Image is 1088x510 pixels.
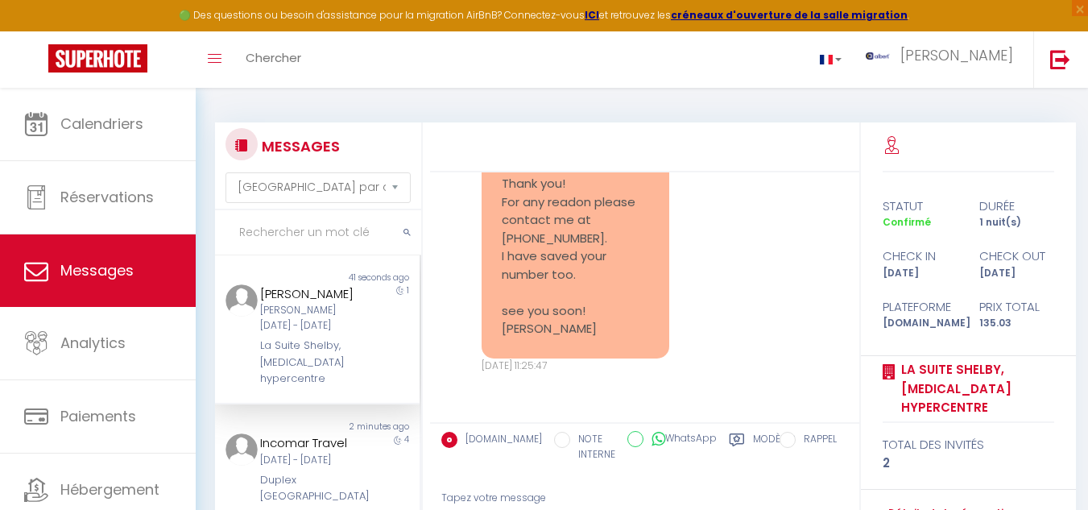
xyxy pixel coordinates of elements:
[796,432,837,450] label: RAPPEL
[570,432,615,462] label: NOTE INTERNE
[896,360,1055,417] a: La Suite Shelby, [MEDICAL_DATA] hypercentre
[968,316,1065,331] div: 135.03
[968,197,1065,216] div: durée
[215,210,421,255] input: Rechercher un mot clé
[258,128,340,164] h3: MESSAGES
[968,297,1065,317] div: Prix total
[246,49,301,66] span: Chercher
[871,297,968,317] div: Plateforme
[968,215,1065,230] div: 1 nuit(s)
[260,303,358,334] div: [PERSON_NAME][DATE] - [DATE]
[48,44,147,73] img: Super Booking
[871,266,968,281] div: [DATE]
[260,338,358,387] div: La Suite Shelby, [MEDICAL_DATA] hypercentre
[883,215,931,229] span: Confirmé
[260,284,358,304] div: [PERSON_NAME]
[900,45,1013,65] span: [PERSON_NAME]
[225,433,258,466] img: ...
[1050,49,1070,69] img: logout
[60,406,136,426] span: Paiements
[643,431,717,449] label: WhatsApp
[234,31,313,88] a: Chercher
[871,316,968,331] div: [DOMAIN_NAME]
[871,247,968,266] div: check in
[854,31,1033,88] a: ... [PERSON_NAME]
[866,52,890,60] img: ...
[317,421,420,433] div: 2 minutes ago
[585,8,599,22] a: ICI
[60,479,159,500] span: Hébergement
[260,453,358,468] div: [DATE] - [DATE]
[225,284,258,317] img: ...
[502,175,649,338] pre: Thank you! For any readon please contact me at [PHONE_NUMBER]. I have saved your number too. see ...
[317,272,420,284] div: 41 seconds ago
[883,435,1055,454] div: total des invités
[407,284,409,296] span: 1
[871,197,968,216] div: statut
[60,114,143,134] span: Calendriers
[260,433,358,453] div: Incomar Travel
[13,6,61,55] button: Ouvrir le widget de chat LiveChat
[482,359,669,374] div: [DATE] 11:25:47
[60,187,154,207] span: Réservations
[968,247,1065,266] div: check out
[60,260,134,280] span: Messages
[883,454,1055,473] div: 2
[671,8,908,22] a: créneaux d'ouverture de la salle migration
[260,472,358,505] div: Duplex [GEOGRAPHIC_DATA]
[753,432,796,465] label: Modèles
[968,266,1065,281] div: [DATE]
[60,333,126,353] span: Analytics
[404,433,409,446] span: 4
[457,432,542,450] label: [DOMAIN_NAME]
